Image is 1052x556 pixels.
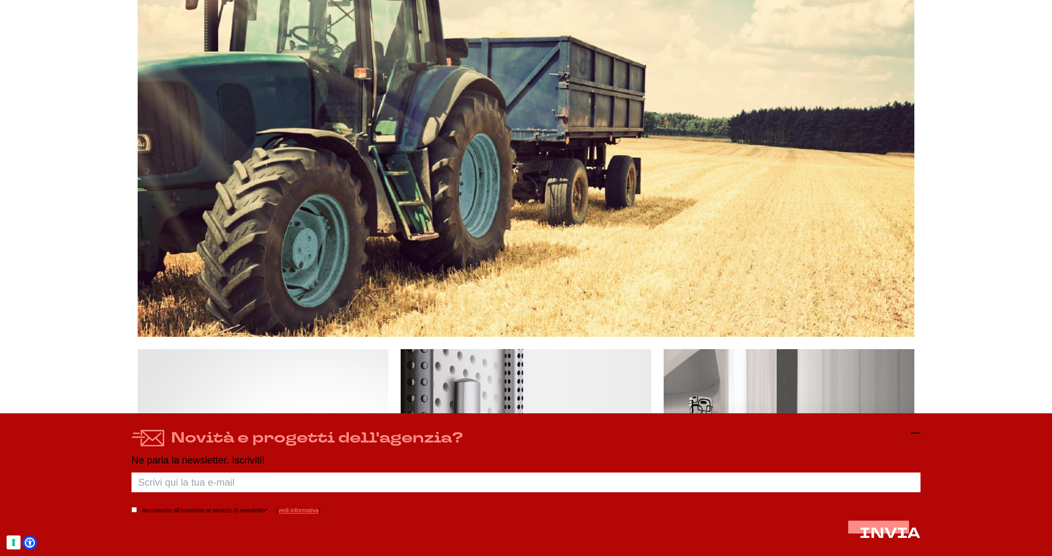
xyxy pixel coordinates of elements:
span: ( ) [276,507,320,514]
a: vedi informativa [278,507,318,514]
a: Open Accessibility Menu [25,537,35,548]
h4: Novità e progetti dell'agenzia? [171,428,463,448]
input: Scrivi qui la tua e-mail [131,473,920,492]
span: INVIA [860,524,920,543]
button: INVIA [860,526,920,542]
button: Le tue preferenze relative al consenso per le tecnologie di tracciamento [7,535,21,549]
p: Ne parla la newsletter. Iscriviti! [131,455,920,466]
label: Acconsento all’iscrizione al servizio di newsletter* [142,505,268,516]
